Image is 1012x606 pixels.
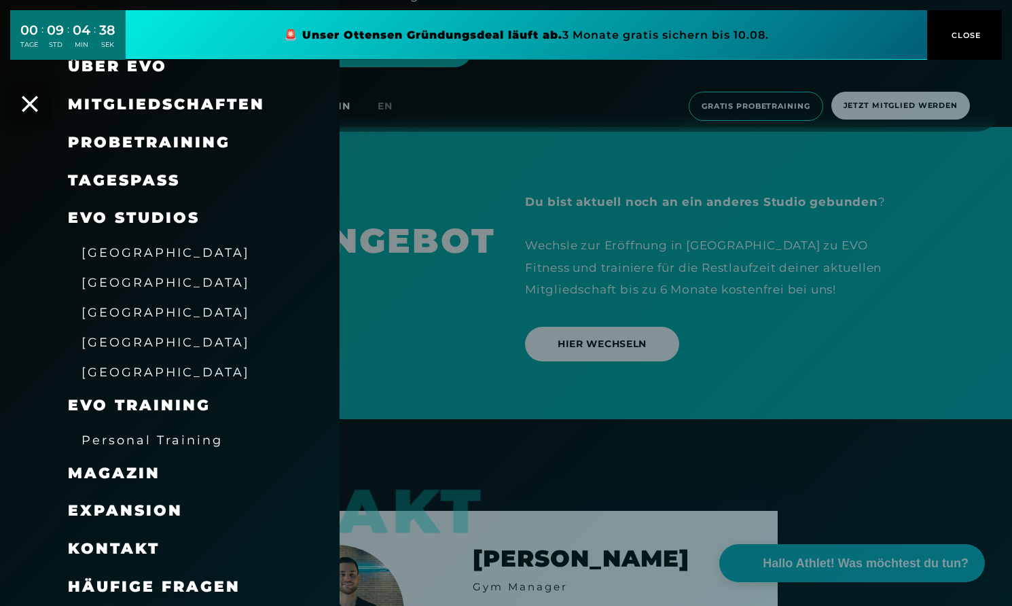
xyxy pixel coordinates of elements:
div: SEK [99,40,115,50]
span: CLOSE [948,29,981,41]
div: 38 [99,20,115,40]
div: : [67,22,69,58]
a: Mitgliedschaften [68,95,265,113]
div: STD [47,40,64,50]
div: : [41,22,43,58]
div: 00 [20,20,38,40]
div: : [94,22,96,58]
button: CLOSE [927,10,1002,60]
div: 04 [73,20,90,40]
div: 09 [47,20,64,40]
div: TAGE [20,40,38,50]
div: MIN [73,40,90,50]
